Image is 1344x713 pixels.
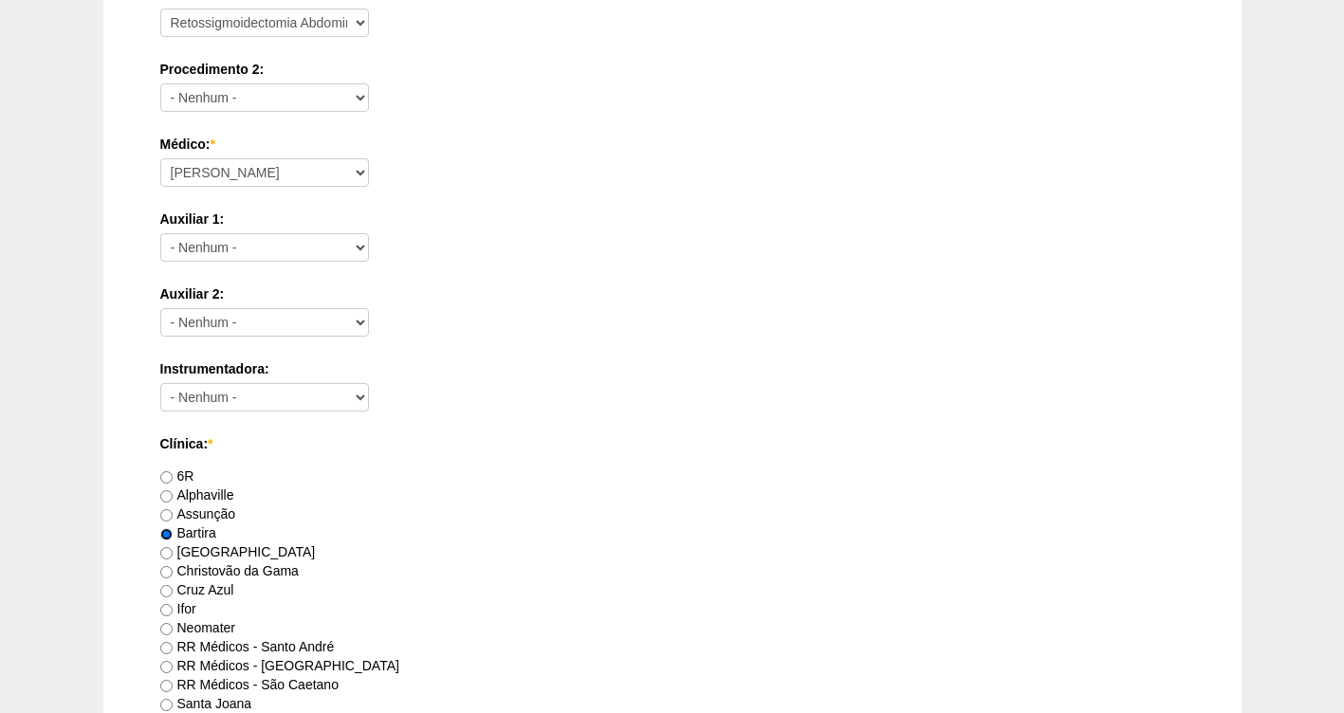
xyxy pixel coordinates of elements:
[160,490,173,503] input: Alphaville
[210,137,214,152] span: Este campo é obrigatório.
[160,506,235,521] label: Assunção
[160,563,299,578] label: Christovão da Gama
[160,547,173,559] input: [GEOGRAPHIC_DATA]
[160,661,173,673] input: RR Médicos - [GEOGRAPHIC_DATA]
[160,60,1185,79] label: Procedimento 2:
[160,677,339,692] label: RR Médicos - São Caetano
[160,566,173,578] input: Christovão da Gama
[160,658,399,673] label: RR Médicos - [GEOGRAPHIC_DATA]
[160,582,234,597] label: Cruz Azul
[160,210,1185,229] label: Auxiliar 1:
[160,434,1185,453] label: Clínica:
[160,284,1185,303] label: Auxiliar 2:
[160,487,234,503] label: Alphaville
[160,359,1185,378] label: Instrumentadora:
[208,436,212,451] span: Este campo é obrigatório.
[160,468,194,484] label: 6R
[160,135,1185,154] label: Médico:
[160,620,235,635] label: Neomater
[160,528,173,540] input: Bartira
[160,642,173,654] input: RR Médicos - Santo André
[160,509,173,521] input: Assunção
[160,601,196,616] label: Ifor
[160,696,252,711] label: Santa Joana
[160,525,216,540] label: Bartira
[160,604,173,616] input: Ifor
[160,639,335,654] label: RR Médicos - Santo André
[160,471,173,484] input: 6R
[160,585,173,597] input: Cruz Azul
[160,544,316,559] label: [GEOGRAPHIC_DATA]
[160,623,173,635] input: Neomater
[160,699,173,711] input: Santa Joana
[160,680,173,692] input: RR Médicos - São Caetano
